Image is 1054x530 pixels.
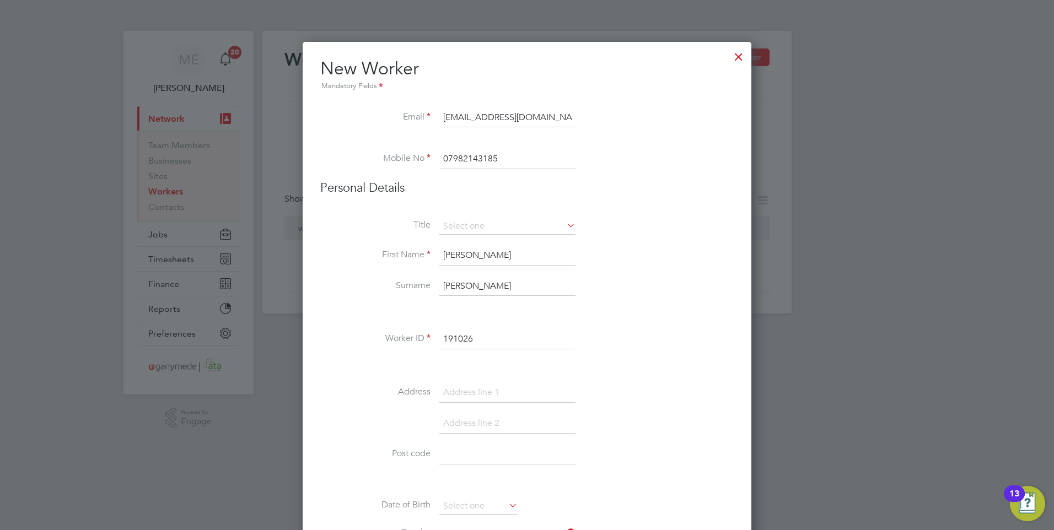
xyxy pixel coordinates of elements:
label: Mobile No [320,153,431,164]
input: Address line 1 [439,383,576,403]
button: Open Resource Center, 13 new notifications [1010,486,1045,521]
label: First Name [320,249,431,261]
input: Select one [439,498,518,515]
input: Select one [439,218,576,235]
div: Mandatory Fields [320,80,734,93]
label: Title [320,219,431,231]
label: Date of Birth [320,499,431,511]
label: Address [320,386,431,398]
label: Email [320,111,431,123]
h2: New Worker [320,57,734,93]
div: 13 [1009,494,1019,508]
label: Surname [320,280,431,291]
label: Worker ID [320,333,431,344]
input: Address line 2 [439,414,576,434]
label: Post code [320,448,431,459]
h3: Personal Details [320,180,734,196]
